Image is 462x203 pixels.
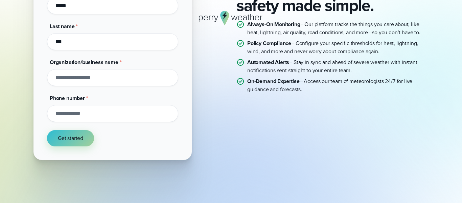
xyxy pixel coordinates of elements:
[247,77,429,94] p: – Access our team of meteorologists 24/7 for live guidance and forecasts.
[58,134,83,142] span: Get started
[50,94,85,102] span: Phone number
[247,58,289,66] strong: Automated Alerts
[247,39,291,47] strong: Policy Compliance
[50,22,74,30] span: Last name
[47,130,94,146] button: Get started
[247,77,300,85] strong: On-Demand Expertise
[50,58,118,66] span: Organization/business name
[247,20,429,37] p: – Our platform tracks the things you care about, like heat, lightning, air quality, road conditio...
[247,20,300,28] strong: Always-On Monitoring
[247,39,429,56] p: – Configure your specific thresholds for heat, lightning, wind, and more and never worry about co...
[247,58,429,75] p: – Stay in sync and ahead of severe weather with instant notifications sent straight to your entir...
